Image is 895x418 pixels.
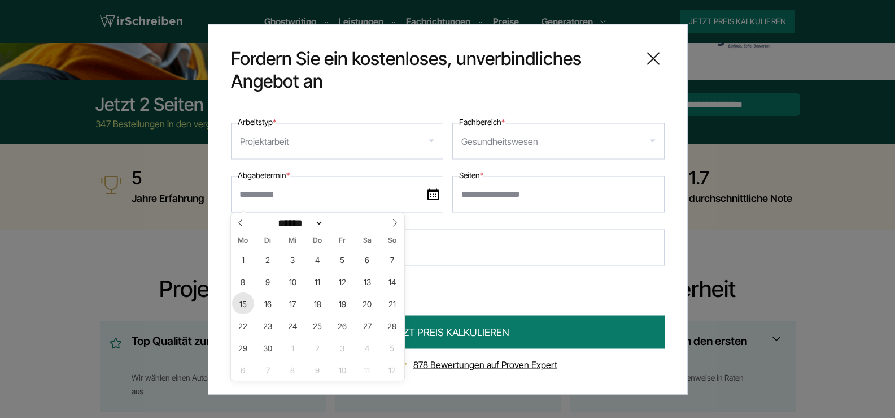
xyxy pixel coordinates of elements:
span: September 18, 2025 [307,292,329,314]
label: Arbeitstyp [238,115,276,128]
span: Oktober 2, 2025 [307,337,329,359]
label: Seiten [459,168,483,182]
span: Fr [330,237,355,244]
span: September 17, 2025 [282,292,304,314]
span: Do [305,237,330,244]
span: September 23, 2025 [257,314,279,337]
span: September 25, 2025 [307,314,329,337]
span: Oktober 12, 2025 [381,359,403,381]
span: So [379,237,404,244]
span: Oktober 5, 2025 [381,337,403,359]
span: Sa [355,237,379,244]
span: Fordern Sie ein kostenloses, unverbindliches Angebot an [231,47,633,92]
span: September 3, 2025 [282,248,304,270]
span: September 14, 2025 [381,270,403,292]
span: September 27, 2025 [356,314,378,337]
span: September 10, 2025 [282,270,304,292]
span: Oktober 3, 2025 [331,337,353,359]
button: JETZT PREIS KALKULIEREN [231,315,665,348]
span: Mi [280,237,305,244]
span: Oktober 4, 2025 [356,337,378,359]
span: September 15, 2025 [232,292,254,314]
span: September 2, 2025 [257,248,279,270]
span: September 26, 2025 [331,314,353,337]
span: Oktober 1, 2025 [282,337,304,359]
span: September 13, 2025 [356,270,378,292]
input: Year [324,217,361,229]
span: September 21, 2025 [381,292,403,314]
span: September 22, 2025 [232,314,254,337]
span: September 19, 2025 [331,292,353,314]
a: 878 Bewertungen auf Proven Expert [413,359,557,370]
label: Fachbereich [459,115,505,128]
span: Oktober 11, 2025 [356,359,378,381]
span: Oktober 10, 2025 [331,359,353,381]
div: Projektarbeit [240,132,289,150]
span: September 24, 2025 [282,314,304,337]
span: September 9, 2025 [257,270,279,292]
span: September 1, 2025 [232,248,254,270]
span: September 5, 2025 [331,248,353,270]
span: Oktober 7, 2025 [257,359,279,381]
span: September 12, 2025 [331,270,353,292]
span: September 11, 2025 [307,270,329,292]
label: Abgabetermin [238,168,290,182]
span: September 28, 2025 [381,314,403,337]
span: Mo [231,237,256,244]
span: Di [255,237,280,244]
div: Gesundheitswesen [461,132,538,150]
span: Oktober 9, 2025 [307,359,329,381]
span: September 6, 2025 [356,248,378,270]
span: September 7, 2025 [381,248,403,270]
select: Month [274,217,324,229]
span: JETZT PREIS KALKULIEREN [386,324,509,339]
span: September 29, 2025 [232,337,254,359]
span: Oktober 8, 2025 [282,359,304,381]
span: September 30, 2025 [257,337,279,359]
span: September 16, 2025 [257,292,279,314]
span: September 8, 2025 [232,270,254,292]
span: September 20, 2025 [356,292,378,314]
span: Oktober 6, 2025 [232,359,254,381]
img: date [427,188,439,200]
input: date [231,176,443,212]
span: September 4, 2025 [307,248,329,270]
